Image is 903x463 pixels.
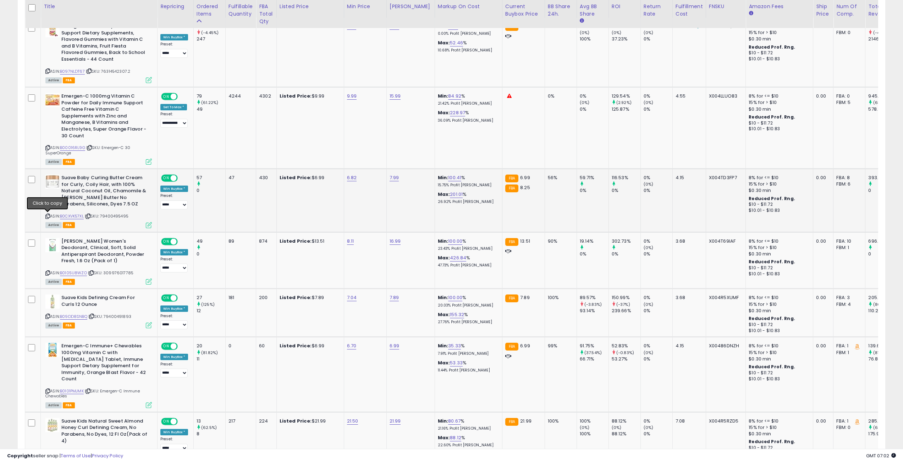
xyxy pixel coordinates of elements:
[749,44,795,50] b: Reduced Prof. Rng.
[580,187,609,194] div: 0%
[160,249,188,255] div: Win BuyBox *
[676,294,700,301] div: 3.68
[60,145,85,151] a: B00016RL9G
[584,302,602,307] small: (-3.83%)
[162,94,171,100] span: ON
[197,175,225,181] div: 57
[45,159,62,165] span: All listings currently available for purchase on Amazon
[61,175,148,209] b: Suave Baby Curling Butter Cream for Curly, Coily Hair, with 100% Natural Coconut Oil, Chamomile &...
[580,3,606,18] div: Avg BB Share
[60,213,84,219] a: B0CXVK57XL
[448,342,461,349] a: 35.33
[438,255,497,268] div: %
[280,238,338,244] div: $13.51
[86,68,130,74] span: | SKU: 76314542307.2
[61,294,148,309] b: Suave Kids Defining Cream For Curls 12 Ounce
[749,114,795,120] b: Reduced Prof. Rng.
[438,40,497,53] div: %
[448,418,461,425] a: 80.67
[580,93,609,99] div: 0%
[438,175,497,188] div: %
[280,342,312,349] b: Listed Price:
[347,93,357,100] a: 9.99
[438,343,497,356] div: %
[160,34,188,40] div: Win BuyBox *
[580,36,609,42] div: 100%
[259,3,274,25] div: FBA Total Qty
[749,181,808,187] div: 15% for > $10
[45,323,62,329] span: All listings currently available for purchase on Amazon
[61,23,148,64] b: Emergen-C Kidz Daily Immune Support Dietary Supplements, Flavored Gummies with Vitamin C and B Vi...
[644,187,672,194] div: 0%
[448,174,461,181] a: 100.41
[644,251,672,257] div: 0%
[60,68,85,75] a: B097NLDT67
[259,294,271,301] div: 200
[505,184,518,192] small: FBA
[450,109,465,116] a: 228.97
[201,350,218,355] small: (81.82%)
[448,294,462,301] a: 100.00
[580,18,584,24] small: Avg BB Share.
[177,343,188,349] span: OFF
[612,294,640,301] div: 150.99%
[836,99,860,106] div: FBM: 5
[676,175,700,181] div: 4.15
[548,93,571,99] div: 0%
[836,294,860,301] div: FBA: 3
[749,308,808,314] div: $0.30 min
[61,93,148,141] b: Emergen-C 1000mg Vitamin C Powder for Daily Immune Support Caffeine Free Vitamin C Supplements wi...
[347,174,357,181] a: 6.82
[160,3,191,10] div: Repricing
[438,110,497,123] div: %
[612,36,640,42] div: 37.23%
[836,343,860,349] div: FBA: 1
[868,308,897,314] div: 110.22
[749,349,808,356] div: 15% for > $10
[749,202,808,208] div: $10 - $11.72
[749,106,808,112] div: $0.30 min
[868,106,897,112] div: 578.39
[160,314,188,330] div: Preset:
[347,294,357,301] a: 7.04
[177,175,188,181] span: OFF
[612,175,640,181] div: 116.53%
[162,295,171,301] span: ON
[644,175,672,181] div: 0%
[644,308,672,314] div: 0%
[160,42,188,58] div: Preset:
[816,93,828,99] div: 0.00
[88,270,133,276] span: | SKU: 309976017785
[438,48,497,53] p: 10.68% Profit [PERSON_NAME]
[612,106,640,112] div: 125.87%
[749,208,808,214] div: $10.01 - $10.83
[580,343,609,349] div: 91.75%
[450,359,463,366] a: 53.33
[45,238,152,284] div: ASIN:
[450,191,463,198] a: 201.01
[580,175,609,181] div: 59.71%
[45,23,60,37] img: 41tSYgoAo2L._SL40_.jpg
[228,175,250,181] div: 47
[63,222,75,228] span: FBA
[390,238,401,245] a: 16.99
[63,159,75,165] span: FBA
[438,3,499,10] div: Markup on Cost
[228,3,253,18] div: Fulfillable Quantity
[749,343,808,349] div: 8% for <= $10
[676,93,700,99] div: 4.55
[162,175,171,181] span: ON
[438,93,448,99] b: Min:
[644,245,654,250] small: (0%)
[868,36,897,42] div: 2146.35
[390,294,399,301] a: 7.89
[749,3,810,10] div: Amazon Fees
[644,106,672,112] div: 0%
[160,257,188,273] div: Preset:
[709,294,740,301] div: X004R5XUMF
[548,238,571,244] div: 90%
[228,238,250,244] div: 89
[197,308,225,314] div: 12
[749,294,808,301] div: 8% for <= $10
[438,93,497,106] div: %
